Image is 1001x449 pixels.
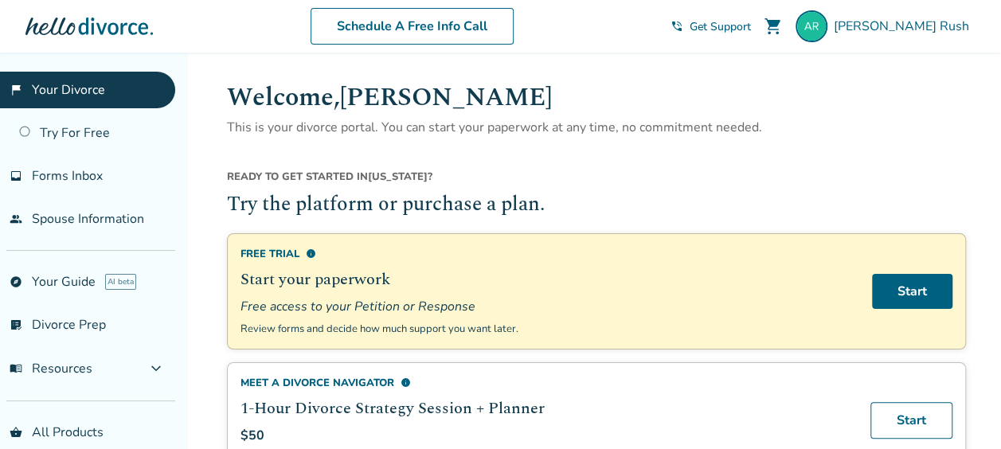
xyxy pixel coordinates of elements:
span: info [306,248,316,259]
span: menu_book [10,362,22,375]
h2: Start your paperwork [240,267,853,291]
span: Ready to get started in [227,170,368,184]
span: explore [10,275,22,288]
span: $50 [240,427,264,444]
span: shopping_cart [764,17,783,36]
span: Resources [10,360,92,377]
a: Start [870,402,952,439]
span: inbox [10,170,22,182]
h2: 1-Hour Divorce Strategy Session + Planner [240,396,851,420]
div: [US_STATE] ? [227,170,966,190]
a: phone_in_talkGet Support [671,19,751,34]
span: people [10,213,22,225]
iframe: Chat Widget [921,373,1001,449]
h1: Welcome, [PERSON_NAME] [227,78,966,117]
div: Meet a divorce navigator [240,376,851,390]
div: Free Trial [240,247,853,261]
h2: Try the platform or purchase a plan. [227,190,966,221]
span: expand_more [147,359,166,378]
span: AI beta [105,274,136,290]
span: flag_2 [10,84,22,96]
img: alice_rush@outlook.com [796,10,827,42]
span: shopping_basket [10,426,22,439]
p: This is your divorce portal. You can start your paperwork at any time, no commitment needed. [227,117,966,138]
a: Schedule A Free Info Call [311,8,514,45]
p: Review forms and decide how much support you want later. [240,322,853,336]
span: phone_in_talk [671,20,683,33]
span: [PERSON_NAME] Rush [834,18,976,35]
span: list_alt_check [10,318,22,331]
span: info [401,377,411,388]
span: Free access to your Petition or Response [240,298,853,315]
a: Start [872,274,952,309]
span: Forms Inbox [32,167,103,185]
span: Get Support [690,19,751,34]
